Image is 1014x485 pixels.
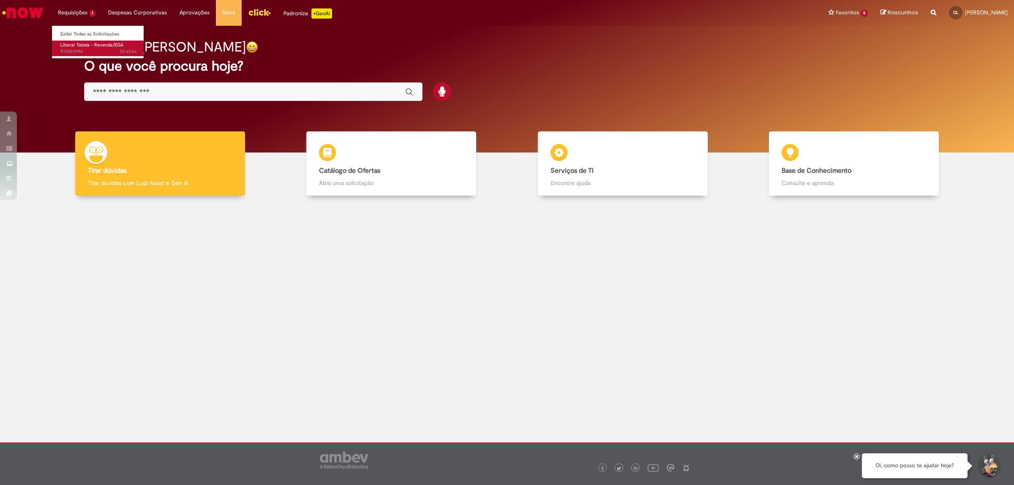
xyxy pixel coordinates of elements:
[84,59,930,74] h2: O que você procura hoje?
[120,48,136,54] time: 26/09/2025 11:06:24
[782,179,926,187] p: Consulte e aprenda
[60,48,136,55] span: R13569996
[283,8,332,19] div: Padroniza
[682,464,690,471] img: logo_footer_naosei.png
[862,453,968,478] div: Oi, como posso te ajudar hoje?
[739,131,970,196] a: Base de Conhecimento Consulte e aprenda
[311,8,332,19] p: +GenAi
[222,8,235,17] span: More
[319,166,380,175] b: Catálogo de Ofertas
[507,131,739,196] a: Serviços de TI Encontre ajuda
[89,10,95,17] span: 1
[888,8,918,16] span: Rascunhos
[617,466,621,471] img: logo_footer_twitter.png
[1,4,44,21] img: ServiceNow
[648,462,659,473] img: logo_footer_youtube.png
[44,131,276,196] a: Tirar dúvidas Tirar dúvidas com Lupi Assist e Gen Ai
[88,166,126,175] b: Tirar dúvidas
[880,9,918,17] a: Rascunhos
[319,179,463,187] p: Abra uma solicitação
[120,48,136,54] span: 3d atrás
[276,131,507,196] a: Catálogo de Ofertas Abra uma solicitação
[52,41,145,56] a: Aberto R13569996 : Liberar Tabela - Revenda/EGA
[84,40,246,54] h2: Bom dia, [PERSON_NAME]
[953,10,959,15] span: CL
[320,452,368,469] img: logo_footer_ambev_rotulo_gray.png
[108,8,167,17] span: Despesas Corporativas
[667,464,674,471] img: logo_footer_workplace.png
[180,8,210,17] span: Aprovações
[976,453,1001,479] button: Iniciar Conversa de Suporte
[551,179,695,187] p: Encontre ajuda
[88,179,232,187] p: Tirar dúvidas com Lupi Assist e Gen Ai
[52,30,145,39] a: Exibir Todas as Solicitações
[634,466,638,471] img: logo_footer_linkedin.png
[782,166,851,175] b: Base de Conhecimento
[58,8,87,17] span: Requisições
[965,9,1008,16] span: [PERSON_NAME]
[551,166,594,175] b: Serviços de TI
[246,41,258,53] img: happy-face.png
[836,8,859,17] span: Favoritos
[600,466,605,471] img: logo_footer_facebook.png
[52,25,144,59] ul: Requisições
[60,42,123,48] span: Liberar Tabela - Revenda/EGA
[861,10,868,17] span: 5
[248,6,271,19] img: click_logo_yellow_360x200.png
